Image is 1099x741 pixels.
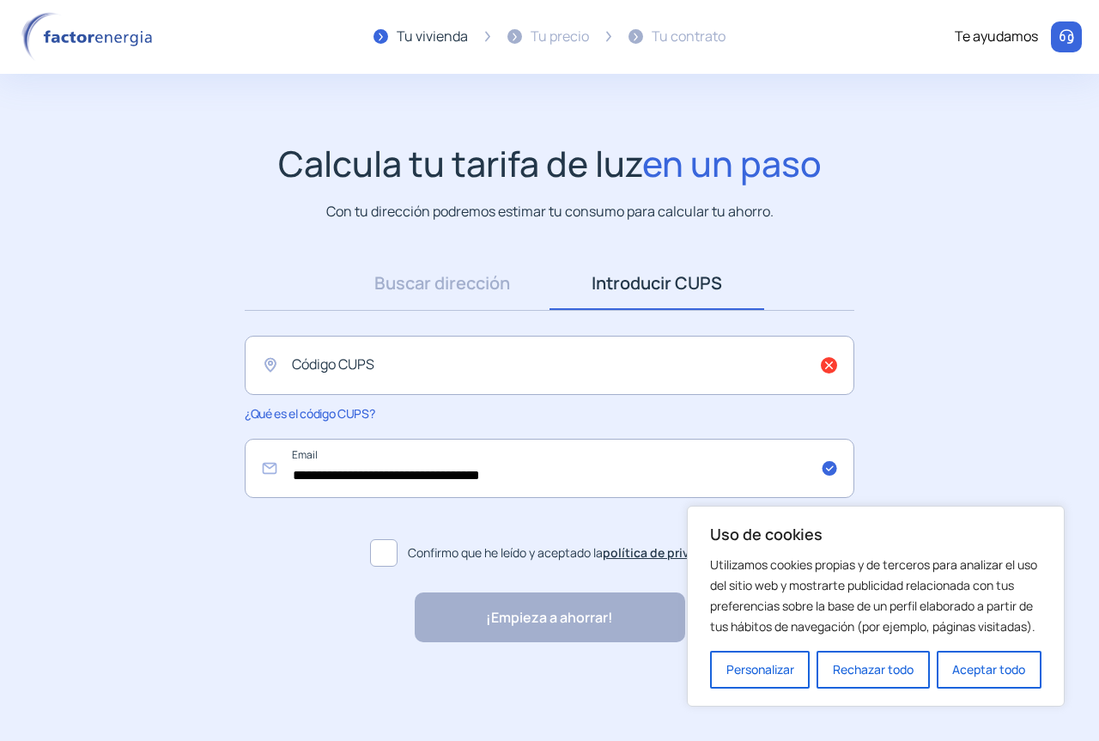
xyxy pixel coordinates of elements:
[17,12,163,62] img: logo factor
[531,26,589,48] div: Tu precio
[817,651,929,689] button: Rechazar todo
[603,544,729,561] a: política de privacidad
[278,143,822,185] h1: Calcula tu tarifa de luz
[408,544,729,562] span: Confirmo que he leído y aceptado la
[710,555,1041,637] p: Utilizamos cookies propias y de terceros para analizar el uso del sitio web y mostrarte publicida...
[397,26,468,48] div: Tu vivienda
[245,405,374,422] span: ¿Qué es el código CUPS?
[710,651,810,689] button: Personalizar
[326,201,774,222] p: Con tu dirección podremos estimar tu consumo para calcular tu ahorro.
[1058,28,1075,46] img: llamar
[955,26,1038,48] div: Te ayudamos
[652,26,726,48] div: Tu contrato
[335,257,549,310] a: Buscar dirección
[549,257,764,310] a: Introducir CUPS
[642,139,822,187] span: en un paso
[710,524,1041,544] p: Uso de cookies
[937,651,1041,689] button: Aceptar todo
[687,506,1065,707] div: Uso de cookies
